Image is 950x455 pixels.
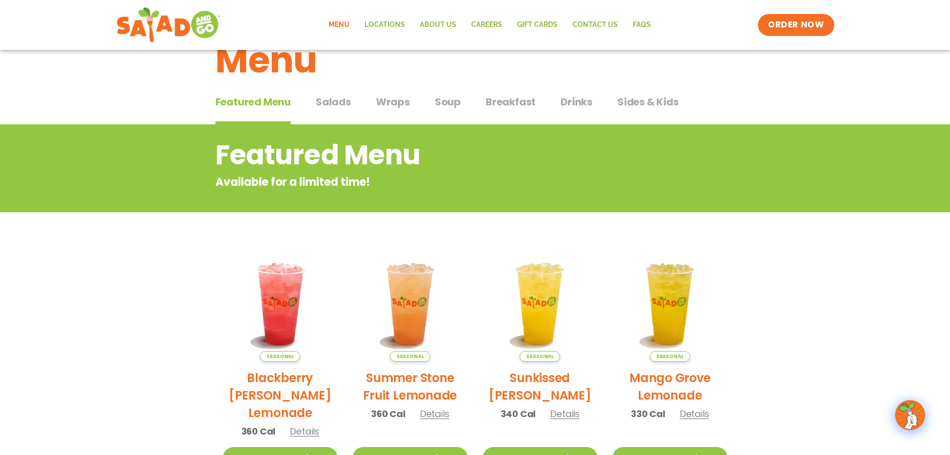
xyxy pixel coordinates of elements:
span: Breakfast [486,94,536,109]
a: Locations [357,13,412,36]
a: Menu [321,13,357,36]
span: 340 Cal [501,407,536,421]
span: ORDER NOW [768,19,824,31]
a: Contact Us [565,13,625,36]
a: GIFT CARDS [510,13,565,36]
a: ORDER NOW [758,14,834,36]
h2: Blackberry [PERSON_NAME] Lemonade [223,369,338,422]
span: Salads [316,94,351,109]
img: Product photo for Sunkissed Yuzu Lemonade [483,246,598,362]
span: Sides & Kids [617,94,679,109]
span: Wraps [376,94,410,109]
span: Seasonal [520,351,560,362]
p: Available for a limited time! [215,174,655,190]
img: Product photo for Mango Grove Lemonade [612,246,728,362]
a: FAQs [625,13,658,36]
span: Details [550,408,579,420]
span: Details [680,408,709,420]
a: About Us [412,13,464,36]
span: 330 Cal [631,407,665,421]
img: Product photo for Blackberry Bramble Lemonade [223,246,338,362]
h2: Mango Grove Lemonade [612,369,728,404]
span: Seasonal [260,351,300,362]
span: Details [290,425,319,438]
div: Tabbed content [215,91,735,125]
img: Product photo for Summer Stone Fruit Lemonade [353,246,468,362]
span: Soup [435,94,461,109]
img: new-SAG-logo-768×292 [116,5,221,45]
span: 360 Cal [371,407,405,421]
span: Featured Menu [215,94,291,109]
h1: Menu [215,33,735,87]
h2: Featured Menu [215,135,655,175]
h2: Sunkissed [PERSON_NAME] [483,369,598,404]
span: Details [420,408,449,420]
a: Careers [464,13,510,36]
span: Drinks [561,94,592,109]
h2: Summer Stone Fruit Lemonade [353,369,468,404]
nav: Menu [321,13,658,36]
span: Seasonal [650,351,690,362]
img: wpChatIcon [896,401,924,429]
span: Seasonal [390,351,430,362]
span: 360 Cal [241,425,276,438]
